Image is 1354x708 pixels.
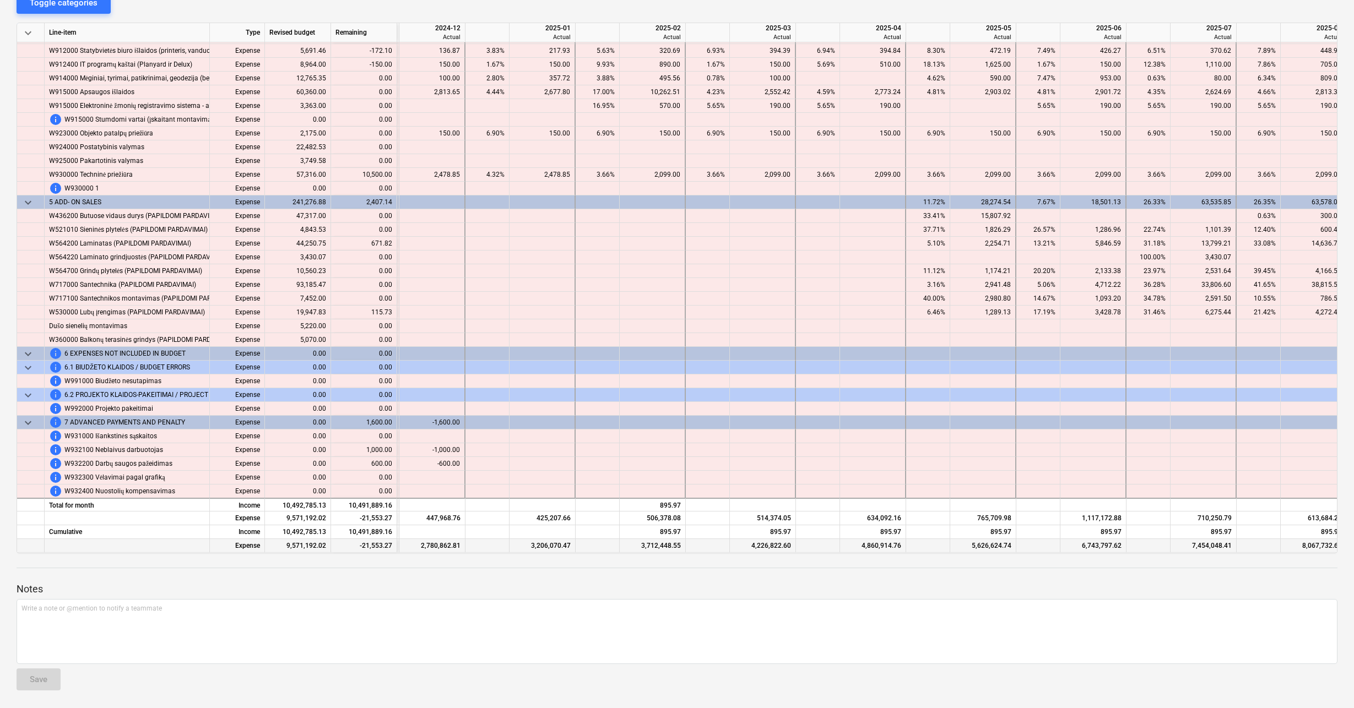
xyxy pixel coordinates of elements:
[210,484,265,498] div: Expense
[265,154,331,168] div: 3,749.58
[1175,99,1231,113] div: 190.00
[514,58,570,72] div: 150.00
[1241,237,1276,250] div: 33.08%
[1285,237,1341,250] div: 14,636.72
[1065,223,1121,237] div: 1,286.96
[265,195,331,209] div: 241,276.88
[265,140,331,154] div: 22,482.53
[470,168,505,182] div: 4.32%
[955,72,1011,85] div: 590.00
[844,58,901,72] div: 510.00
[210,127,265,140] div: Expense
[580,44,615,58] div: 5.63%
[335,99,392,113] div: 0.00
[1175,127,1231,140] div: 150.00
[1065,195,1121,209] div: 18,501.13
[1285,223,1341,237] div: 600.40
[265,539,331,553] div: 9,571,192.02
[1065,58,1121,72] div: 150.00
[45,23,210,42] div: Line-item
[514,72,570,85] div: 357.72
[470,127,505,140] div: 6.90%
[331,388,397,402] div: 0.00
[955,127,1011,140] div: 150.00
[1131,237,1166,250] div: 31.18%
[210,333,265,347] div: Expense
[265,237,331,250] div: 44,250.75
[331,498,397,511] div: 10,491,889.16
[690,72,725,85] div: 0.78%
[335,85,392,99] div: 0.00
[911,85,945,99] div: 4.81%
[265,498,331,511] div: 10,492,785.13
[1285,168,1341,182] div: 2,099.00
[1021,168,1055,182] div: 3.66%
[1065,127,1121,140] div: 150.00
[955,58,1011,72] div: 1,625.00
[210,85,265,99] div: Expense
[734,99,790,113] div: 190.00
[1065,85,1121,99] div: 2,901.72
[514,168,570,182] div: 2,478.85
[210,154,265,168] div: Expense
[21,416,35,429] span: keyboard_arrow_down
[210,250,265,264] div: Expense
[210,539,265,553] div: Expense
[335,58,392,72] div: -150.00
[210,457,265,471] div: Expense
[844,168,901,182] div: 2,099.00
[210,525,265,539] div: Income
[514,23,571,33] div: 2025-01
[49,168,133,182] span: W930000 Techninė priežiūra
[955,195,1011,209] div: 28,274.54
[734,72,790,85] div: 100.00
[911,264,945,278] div: 11.12%
[335,44,392,58] div: -172.10
[210,306,265,319] div: Expense
[624,168,680,182] div: 2,099.00
[265,85,331,99] div: 60,360.00
[911,127,945,140] div: 6.90%
[734,168,790,182] div: 2,099.00
[580,85,615,99] div: 17.00%
[265,484,331,498] div: 0.00
[265,306,331,319] div: 19,947.83
[210,182,265,195] div: Expense
[49,237,191,250] span: W564200 Laminatas (PAPILDOMI PARDAVIMAI)
[210,99,265,113] div: Expense
[265,471,331,484] div: 0.00
[21,361,35,374] span: keyboard_arrow_down
[734,44,790,58] div: 394.39
[580,58,615,72] div: 9.93%
[210,443,265,457] div: Expense
[1131,264,1166,278] div: 23.97%
[265,402,331,416] div: 0.00
[1065,264,1121,278] div: 2,133.38
[1241,85,1276,99] div: 4.66%
[955,237,1011,250] div: 2,254.71
[45,498,210,511] div: Total for month
[470,85,505,99] div: 4.44%
[1065,168,1121,182] div: 2,099.00
[1021,72,1055,85] div: 7.47%
[404,44,460,58] div: 136.87
[49,99,242,113] span: W915000 Elektroninė žmonių registravimo sistema - alkotesteriai
[1131,58,1166,72] div: 12.38%
[265,333,331,347] div: 5,070.00
[1021,85,1055,99] div: 4.81%
[1285,23,1342,33] div: 2025-08
[624,85,680,99] div: 10,262.51
[955,23,1011,33] div: 2025-05
[1065,33,1122,41] div: Actual
[1175,223,1231,237] div: 1,101.39
[335,127,392,140] div: 0.00
[1021,58,1055,72] div: 1.67%
[265,416,331,429] div: 0.00
[331,361,397,374] div: 0.00
[514,33,571,41] div: Actual
[210,168,265,182] div: Expense
[580,72,615,85] div: 3.88%
[1241,168,1276,182] div: 3.66%
[1021,237,1055,250] div: 13.21%
[514,85,570,99] div: 2,677.80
